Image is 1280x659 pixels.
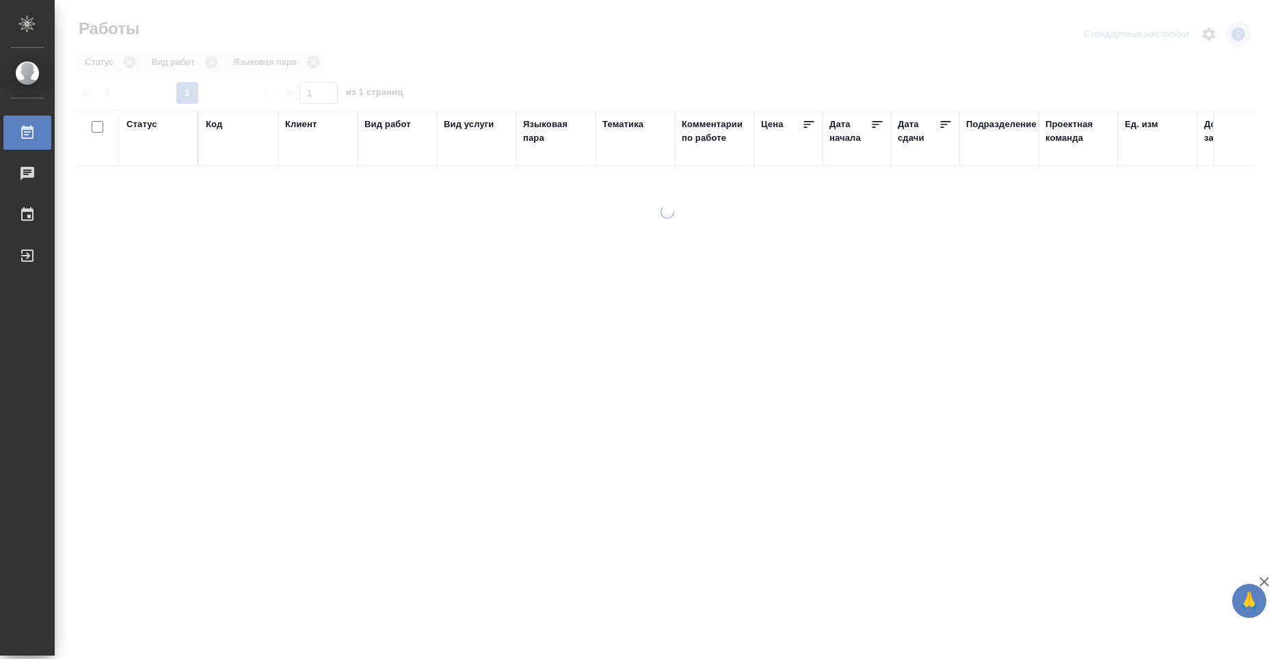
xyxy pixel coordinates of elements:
[364,118,411,131] div: Вид работ
[682,118,747,145] div: Комментарии по работе
[829,118,870,145] div: Дата начала
[206,118,222,131] div: Код
[126,118,157,131] div: Статус
[898,118,939,145] div: Дата сдачи
[602,118,643,131] div: Тематика
[761,118,784,131] div: Цена
[444,118,494,131] div: Вид услуги
[285,118,317,131] div: Клиент
[1204,118,1276,145] div: Доп. статус заказа
[523,118,589,145] div: Языковая пара
[1232,584,1266,618] button: 🙏
[966,118,1037,131] div: Подразделение
[1125,118,1158,131] div: Ед. изм
[1045,118,1111,145] div: Проектная команда
[1238,587,1261,615] span: 🙏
